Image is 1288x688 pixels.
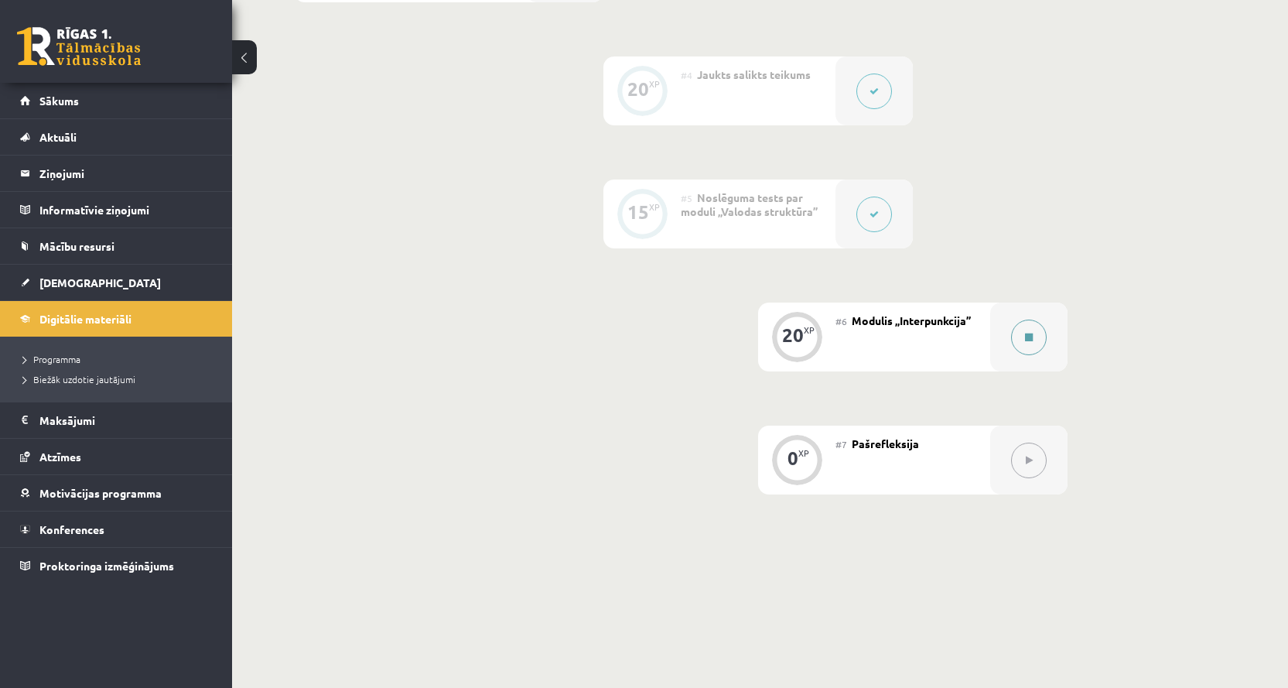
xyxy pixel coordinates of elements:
span: #4 [681,69,692,81]
a: Programma [23,352,217,366]
a: Ziņojumi [20,156,213,191]
span: Aktuāli [39,130,77,144]
span: Mācību resursi [39,239,114,253]
a: Proktoringa izmēģinājums [20,548,213,584]
legend: Maksājumi [39,402,213,438]
span: #5 [681,192,692,204]
a: Konferences [20,512,213,547]
span: Jaukts salikts teikums [697,67,811,81]
div: XP [804,326,815,334]
span: #7 [835,438,847,450]
a: Mācību resursi [20,228,213,264]
span: Pašrefleksija [852,436,919,450]
span: Sākums [39,94,79,108]
div: XP [649,80,660,88]
a: Maksājumi [20,402,213,438]
a: Informatīvie ziņojumi [20,192,213,228]
a: Motivācijas programma [20,475,213,511]
a: Rīgas 1. Tālmācības vidusskola [17,27,141,66]
div: 20 [782,328,804,342]
span: Noslēguma tests par moduli „Valodas struktūra” [681,190,818,218]
div: XP [798,449,809,457]
div: 15 [627,205,649,219]
a: Aktuāli [20,119,213,155]
span: Programma [23,353,80,365]
span: Konferences [39,522,104,536]
div: 0 [787,451,798,465]
a: Digitālie materiāli [20,301,213,337]
a: [DEMOGRAPHIC_DATA] [20,265,213,300]
span: Atzīmes [39,450,81,464]
span: Digitālie materiāli [39,312,132,326]
a: Sākums [20,83,213,118]
legend: Informatīvie ziņojumi [39,192,213,228]
span: Modulis „Interpunkcija” [852,313,971,327]
span: Biežāk uzdotie jautājumi [23,373,135,385]
span: Motivācijas programma [39,486,162,500]
legend: Ziņojumi [39,156,213,191]
span: [DEMOGRAPHIC_DATA] [39,276,161,289]
span: #6 [835,315,847,327]
div: 20 [627,82,649,96]
div: XP [649,203,660,211]
span: Proktoringa izmēģinājums [39,559,174,573]
a: Atzīmes [20,439,213,474]
a: Biežāk uzdotie jautājumi [23,372,217,386]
